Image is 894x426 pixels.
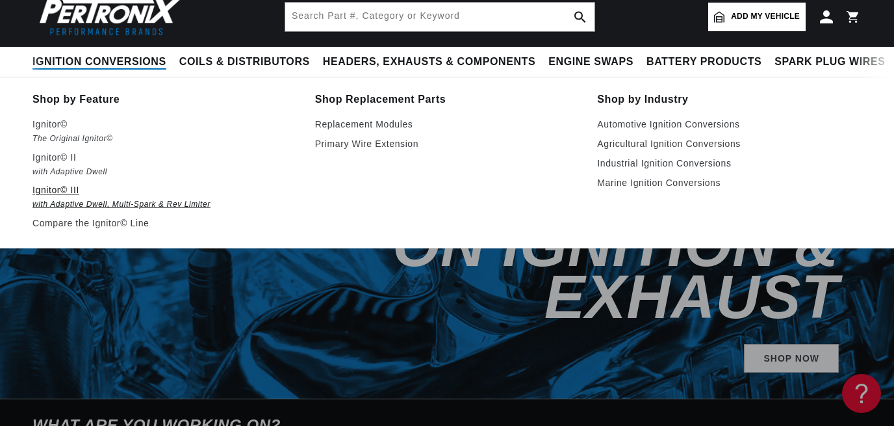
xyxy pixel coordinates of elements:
[32,116,297,146] a: Ignitor© The Original Ignitor©
[597,116,862,132] a: Automotive Ignition Conversions
[32,116,297,132] p: Ignitor©
[32,47,173,77] summary: Ignition Conversions
[285,3,594,31] input: Search Part #, Category or Keyword
[32,182,297,198] p: Ignitor© III
[315,116,580,132] a: Replacement Modules
[315,90,580,109] a: Shop Replacement Parts
[646,55,761,69] span: Battery Products
[323,55,535,69] span: Headers, Exhausts & Components
[283,115,839,323] h2: Shop Summer Rebates on Ignition & Exhaust
[316,47,542,77] summary: Headers, Exhausts & Components
[597,155,862,171] a: Industrial Ignition Conversions
[708,3,806,31] a: Add my vehicle
[744,344,839,373] a: SHOP NOW
[566,3,594,31] button: search button
[32,165,297,179] em: with Adaptive Dwell
[542,47,640,77] summary: Engine Swaps
[640,47,768,77] summary: Battery Products
[32,198,297,211] em: with Adaptive Dwell, Multi-Spark & Rev Limiter
[173,47,316,77] summary: Coils & Distributors
[768,47,891,77] summary: Spark Plug Wires
[315,136,580,152] a: Primary Wire Extension
[597,175,862,191] a: Marine Ignition Conversions
[32,132,297,146] em: The Original Ignitor©
[597,90,862,109] a: Shop by Industry
[32,150,297,165] p: Ignitor© II
[32,55,166,69] span: Ignition Conversions
[731,10,800,23] span: Add my vehicle
[774,55,885,69] span: Spark Plug Wires
[32,182,297,211] a: Ignitor© III with Adaptive Dwell, Multi-Spark & Rev Limiter
[597,136,862,152] a: Agricultural Ignition Conversions
[548,55,633,69] span: Engine Swaps
[32,215,297,231] a: Compare the Ignitor© Line
[32,150,297,179] a: Ignitor© II with Adaptive Dwell
[32,90,297,109] a: Shop by Feature
[179,55,310,69] span: Coils & Distributors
